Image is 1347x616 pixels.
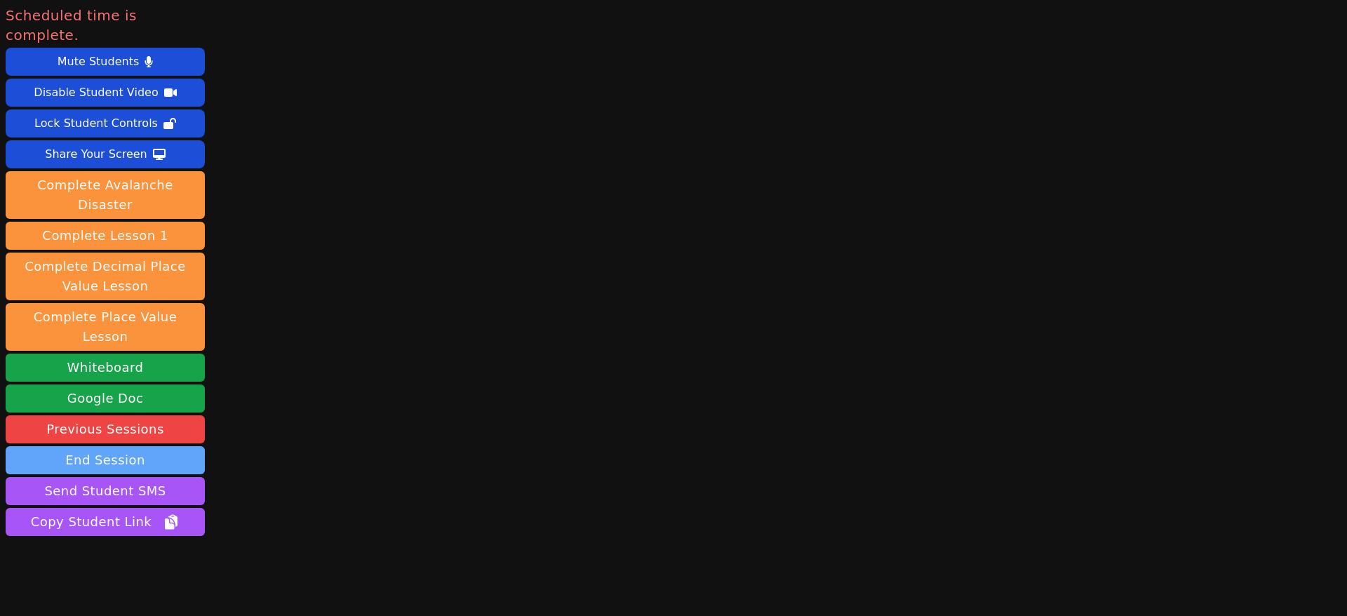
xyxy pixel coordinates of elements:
[6,109,205,138] button: Lock Student Controls
[6,415,205,443] a: Previous Sessions
[31,512,180,532] span: Copy Student Link
[6,140,205,168] button: Share Your Screen
[58,51,139,73] div: Mute Students
[6,171,205,219] button: Complete Avalanche Disaster
[6,303,205,351] button: Complete Place Value Lesson
[6,79,205,107] button: Disable Student Video
[6,446,205,474] button: End Session
[45,143,147,166] div: Share Your Screen
[6,354,205,382] button: Whiteboard
[34,81,158,104] div: Disable Student Video
[6,508,205,536] button: Copy Student Link
[6,477,205,505] button: Send Student SMS
[34,112,158,135] div: Lock Student Controls
[6,222,205,250] button: Complete Lesson 1
[6,384,205,413] a: Google Doc
[6,48,205,76] button: Mute Students
[6,253,205,300] button: Complete Decimal Place Value Lesson
[6,6,205,45] span: Scheduled time is complete.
